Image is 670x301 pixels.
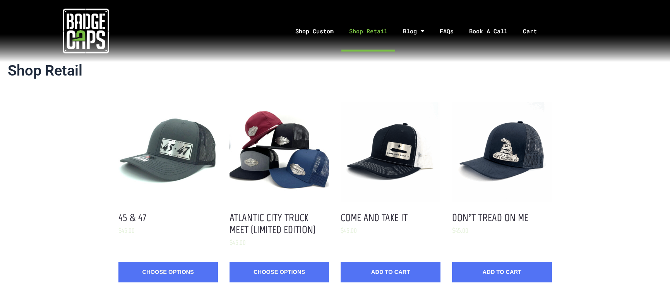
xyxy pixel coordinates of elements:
a: FAQs [432,11,461,52]
img: badgecaps white logo with green acccent [63,8,109,54]
a: 45 & 47 [118,211,146,224]
button: Add to Cart [341,262,440,282]
span: $45.00 [230,238,246,247]
a: Blog [395,11,432,52]
nav: Menu [172,11,670,52]
a: Don’t Tread on Me [452,211,528,224]
button: Add to Cart [452,262,552,282]
span: $45.00 [452,226,468,235]
button: Atlantic City Truck Meet Hat Options [230,102,329,201]
a: Shop Retail [341,11,395,52]
span: $45.00 [341,226,357,235]
span: $45.00 [118,226,135,235]
a: Come and Take It [341,211,408,224]
a: Choose Options [118,262,218,282]
a: Cart [515,11,554,52]
a: Shop Custom [288,11,341,52]
a: Choose Options [230,262,329,282]
h1: Shop Retail [8,62,662,80]
a: Book A Call [461,11,515,52]
a: Atlantic City Truck Meet (Limited Edition) [230,211,315,236]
